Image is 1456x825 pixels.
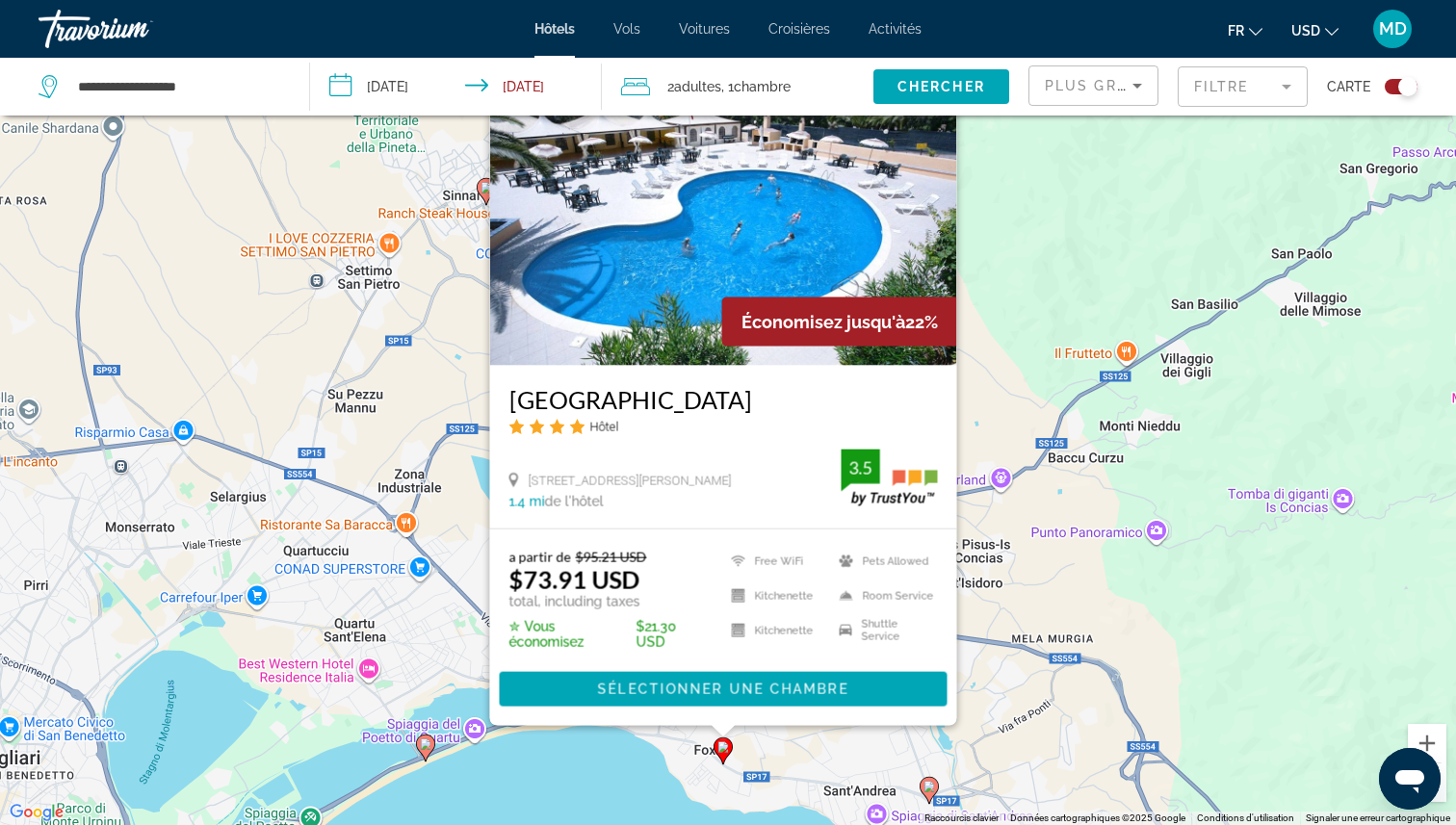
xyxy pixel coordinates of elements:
div: 22% [722,296,957,346]
button: Check-in date: Oct 1, 2025 Check-out date: Oct 2, 2025 [310,58,601,116]
span: Hôtel [590,419,619,433]
span: 1.4 mi [509,494,545,509]
button: Travelers: 2 adults, 0 children [602,58,873,116]
button: Sélectionner une chambre [500,672,948,707]
p: total, including taxes [509,594,708,609]
a: Sélectionner une chambre [500,681,948,695]
a: Hôtels [534,21,575,37]
span: 2 [667,73,721,100]
li: Room Service [829,583,937,608]
mat-select: Sort by [1045,74,1142,97]
span: , 1 [721,73,791,100]
span: de l'hôtel [545,494,604,509]
del: $95.21 USD [576,549,647,565]
a: Vols [613,21,640,37]
button: User Menu [1367,9,1417,49]
span: Carte [1327,73,1370,100]
div: 3.5 [842,455,880,478]
span: a partir de [509,549,571,565]
a: Voitures [679,21,730,37]
a: Ouvrir cette zone dans Google Maps (dans une nouvelle fenêtre) [5,800,68,825]
button: Chercher [873,69,1009,104]
iframe: Bouton de lancement de la fenêtre de messagerie [1379,748,1441,810]
li: Free WiFi [721,549,829,574]
ins: $73.91 USD [509,565,640,594]
img: Google [5,800,68,825]
a: Activités [869,21,922,37]
a: Conditions d'utilisation (s'ouvre dans un nouvel onglet) [1197,812,1294,823]
span: Sélectionner une chambre [598,682,848,697]
img: trustyou-badge.svg [842,449,938,505]
button: Toggle map [1370,78,1417,95]
span: USD [1291,23,1320,39]
span: Chambre [734,79,791,94]
span: MD [1379,19,1407,39]
a: Croisières [768,21,830,37]
li: Shuttle Service [829,618,937,643]
a: [GEOGRAPHIC_DATA] [509,384,938,413]
button: Zoom avant [1408,724,1446,762]
a: Travorium [39,4,231,54]
button: Raccourcis clavier [924,812,999,825]
li: Kitchenette [721,618,829,643]
button: Change currency [1291,16,1339,44]
span: Plus grandes économies [1045,78,1275,93]
span: Économisez jusqu'à [741,311,905,331]
button: Change language [1228,16,1262,44]
img: Hotel image [490,57,957,365]
div: 4 star Hotel [509,418,938,434]
span: Adultes [674,79,721,94]
span: ✮ Vous économisez [509,619,632,650]
li: Pets Allowed [829,549,937,574]
button: Filter [1178,65,1308,108]
span: fr [1228,23,1244,39]
span: [STREET_ADDRESS][PERSON_NAME] [529,473,732,487]
span: Chercher [897,79,985,94]
p: $21.30 USD [509,619,708,650]
a: Signaler une erreur cartographique [1306,812,1450,823]
li: Kitchenette [721,583,829,608]
span: Données cartographiques ©2025 Google [1010,812,1185,823]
